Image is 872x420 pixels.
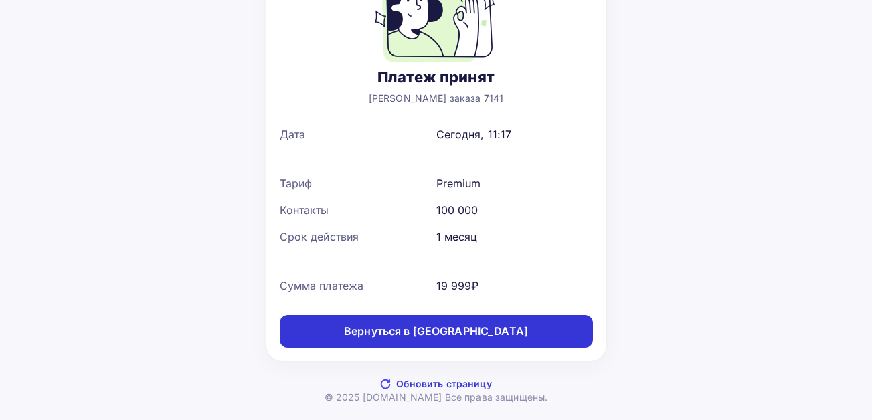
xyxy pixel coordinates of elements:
div: 100 000 [436,202,478,218]
div: Вернуться в [GEOGRAPHIC_DATA] [344,324,528,339]
div: Сумма платежа [280,278,436,294]
div: Тариф [280,175,436,191]
div: Платеж принят [369,68,504,86]
div: Дата [280,126,436,142]
span: Обновить страницу [396,377,491,391]
div: Сегодня, 11:17 [436,126,512,142]
div: Срок действия [280,229,436,245]
div: [PERSON_NAME] заказа 7141 [369,92,504,105]
div: 19 999₽ [436,278,479,294]
div: Контакты [280,202,436,218]
div: Premium [436,175,481,191]
div: 1 месяц [436,229,478,245]
div: © 2025 [DOMAIN_NAME] Все права защищены. [325,391,548,404]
